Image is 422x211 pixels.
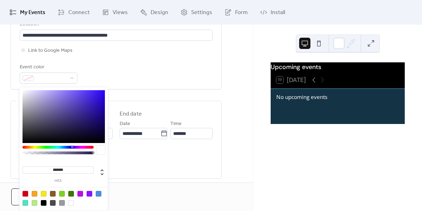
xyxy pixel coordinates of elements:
[77,191,83,197] div: #BD10E0
[23,179,94,183] label: hex
[271,62,405,72] div: Upcoming events
[175,3,218,22] a: Settings
[59,191,65,197] div: #7ED321
[68,8,90,17] span: Connect
[20,20,211,29] div: Location
[4,3,51,22] a: My Events
[87,191,92,197] div: #9013FE
[50,200,56,206] div: #4A4A4A
[255,3,290,22] a: Install
[59,200,65,206] div: #9B9B9B
[113,8,128,17] span: Views
[32,200,37,206] div: #B8E986
[120,110,142,118] div: End date
[170,120,182,128] span: Time
[151,8,168,17] span: Design
[135,3,174,22] a: Design
[219,3,253,22] a: Form
[52,3,95,22] a: Connect
[235,8,248,17] span: Form
[271,8,285,17] span: Install
[28,46,73,55] span: Link to Google Maps
[68,191,74,197] div: #417505
[11,188,57,205] button: Cancel
[97,3,133,22] a: Views
[20,8,45,17] span: My Events
[276,93,399,101] div: No upcoming events
[120,120,130,128] span: Date
[20,63,76,72] div: Event color
[23,191,28,197] div: #D0021B
[68,200,74,206] div: #FFFFFF
[32,191,37,197] div: #F5A623
[96,191,101,197] div: #4A90E2
[41,191,46,197] div: #F8E71C
[41,200,46,206] div: #000000
[50,191,56,197] div: #8B572A
[191,8,212,17] span: Settings
[23,200,28,206] div: #50E3C2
